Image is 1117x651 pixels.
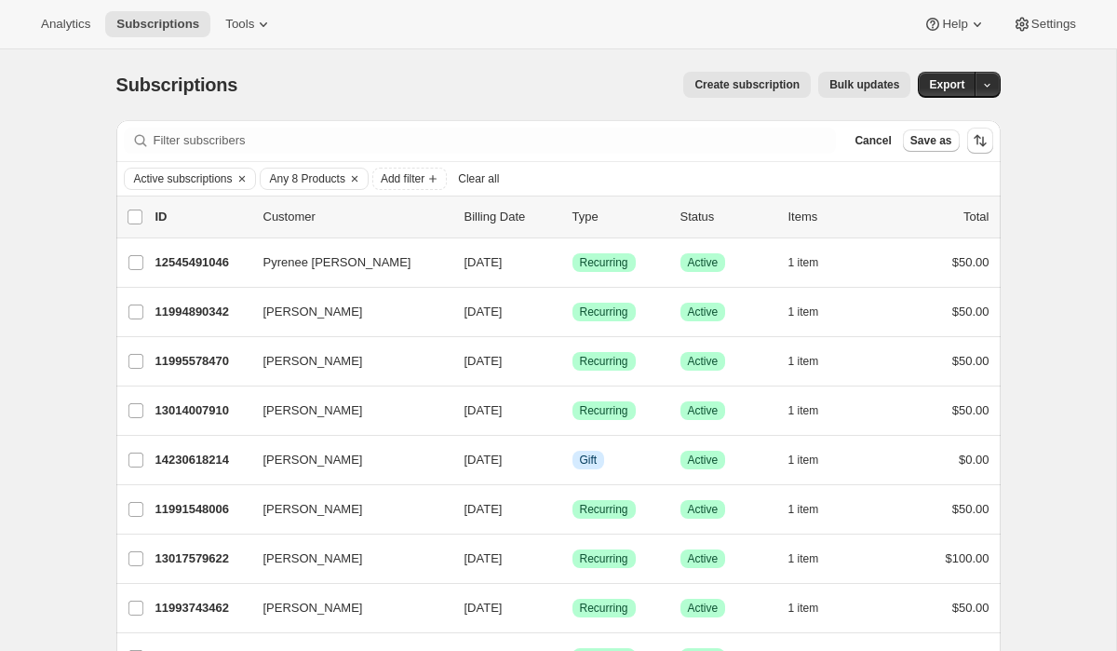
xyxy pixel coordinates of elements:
[580,551,628,566] span: Recurring
[155,398,989,424] div: 13014007910[PERSON_NAME][DATE]SuccessRecurringSuccessActive1 item$50.00
[788,403,819,418] span: 1 item
[270,171,345,186] span: Any 8 Products
[829,77,899,92] span: Bulk updates
[372,168,447,190] button: Add filter
[155,299,989,325] div: 11994890342[PERSON_NAME][DATE]SuccessRecurringSuccessActive1 item$50.00
[155,500,249,519] p: 11991548006
[252,297,438,327] button: [PERSON_NAME]
[688,551,719,566] span: Active
[788,250,840,276] button: 1 item
[155,599,249,617] p: 11993743462
[910,133,952,148] span: Save as
[155,546,989,572] div: 13017579622[PERSON_NAME][DATE]SuccessRecurringSuccessActive1 item$100.00
[252,396,438,426] button: [PERSON_NAME]
[788,305,819,319] span: 1 item
[233,169,251,189] button: Clear
[30,11,101,37] button: Analytics
[155,447,989,473] div: 14230618214[PERSON_NAME][DATE]InfoGiftSuccessActive1 item$0.00
[116,75,238,95] span: Subscriptions
[154,128,837,154] input: Filter subscribers
[688,403,719,418] span: Active
[788,354,819,369] span: 1 item
[963,208,989,226] p: Total
[252,346,438,376] button: [PERSON_NAME]
[903,129,960,152] button: Save as
[105,11,210,37] button: Subscriptions
[788,255,819,270] span: 1 item
[788,208,881,226] div: Items
[464,601,503,615] span: [DATE]
[116,17,199,32] span: Subscriptions
[252,495,438,524] button: [PERSON_NAME]
[155,496,989,522] div: 11991548006[PERSON_NAME][DATE]SuccessRecurringSuccessActive1 item$50.00
[155,208,989,226] div: IDCustomerBilling DateTypeStatusItemsTotal
[688,305,719,319] span: Active
[952,305,989,319] span: $50.00
[381,171,424,186] span: Add filter
[252,593,438,623] button: [PERSON_NAME]
[952,601,989,615] span: $50.00
[345,169,364,189] button: Clear
[1031,17,1076,32] span: Settings
[788,595,840,621] button: 1 item
[263,599,363,617] span: [PERSON_NAME]
[263,451,363,469] span: [PERSON_NAME]
[464,305,503,319] span: [DATE]
[155,303,249,321] p: 11994890342
[225,17,254,32] span: Tools
[918,72,976,98] button: Export
[263,401,363,420] span: [PERSON_NAME]
[912,11,997,37] button: Help
[155,401,249,420] p: 13014007910
[464,354,503,368] span: [DATE]
[847,129,898,152] button: Cancel
[688,255,719,270] span: Active
[952,255,989,269] span: $50.00
[41,17,90,32] span: Analytics
[155,208,249,226] p: ID
[252,544,438,574] button: [PERSON_NAME]
[263,253,411,272] span: Pyrenee [PERSON_NAME]
[263,303,363,321] span: [PERSON_NAME]
[464,403,503,417] span: [DATE]
[855,133,891,148] span: Cancel
[155,549,249,568] p: 13017579622
[967,128,993,154] button: Sort the results
[580,255,628,270] span: Recurring
[580,601,628,616] span: Recurring
[580,403,628,418] span: Recurring
[788,398,840,424] button: 1 item
[788,447,840,473] button: 1 item
[694,77,800,92] span: Create subscription
[155,451,249,469] p: 14230618214
[929,77,964,92] span: Export
[464,453,503,467] span: [DATE]
[451,168,506,190] button: Clear all
[252,445,438,475] button: [PERSON_NAME]
[788,299,840,325] button: 1 item
[155,352,249,371] p: 11995578470
[788,496,840,522] button: 1 item
[464,502,503,516] span: [DATE]
[688,354,719,369] span: Active
[688,502,719,517] span: Active
[125,169,233,189] button: Active subscriptions
[1002,11,1087,37] button: Settings
[263,549,363,568] span: [PERSON_NAME]
[464,551,503,565] span: [DATE]
[788,348,840,374] button: 1 item
[683,72,811,98] button: Create subscription
[155,250,989,276] div: 12545491046Pyrenee [PERSON_NAME][DATE]SuccessRecurringSuccessActive1 item$50.00
[952,403,989,417] span: $50.00
[788,546,840,572] button: 1 item
[580,305,628,319] span: Recurring
[788,453,819,468] span: 1 item
[572,208,666,226] div: Type
[688,601,719,616] span: Active
[263,500,363,519] span: [PERSON_NAME]
[155,595,989,621] div: 11993743462[PERSON_NAME][DATE]SuccessRecurringSuccessActive1 item$50.00
[788,551,819,566] span: 1 item
[959,453,989,467] span: $0.00
[952,502,989,516] span: $50.00
[580,502,628,517] span: Recurring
